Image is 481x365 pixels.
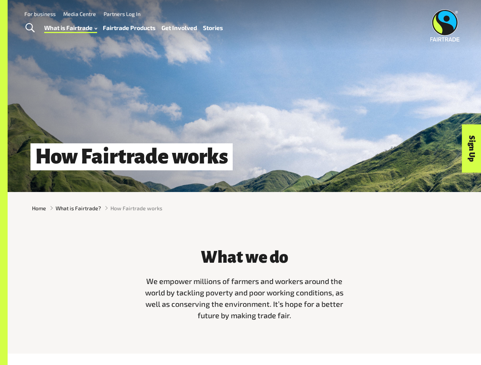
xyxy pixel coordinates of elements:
a: What is Fairtrade [44,22,97,33]
a: Toggle Search [21,19,39,38]
h3: What we do [141,249,348,267]
a: For business [24,11,56,17]
a: Media Centre [63,11,96,17]
a: Stories [203,22,223,33]
a: Partners Log In [104,11,141,17]
a: Fairtrade Products [103,22,155,33]
span: We empower millions of farmers and workers around the world by tackling poverty and poor working ... [145,276,344,319]
a: What is Fairtrade? [56,204,101,212]
a: Home [32,204,46,212]
h1: How Fairtrade works [30,143,233,170]
img: Fairtrade Australia New Zealand logo [430,10,460,41]
span: How Fairtrade works [110,204,162,212]
a: Get Involved [161,22,197,33]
